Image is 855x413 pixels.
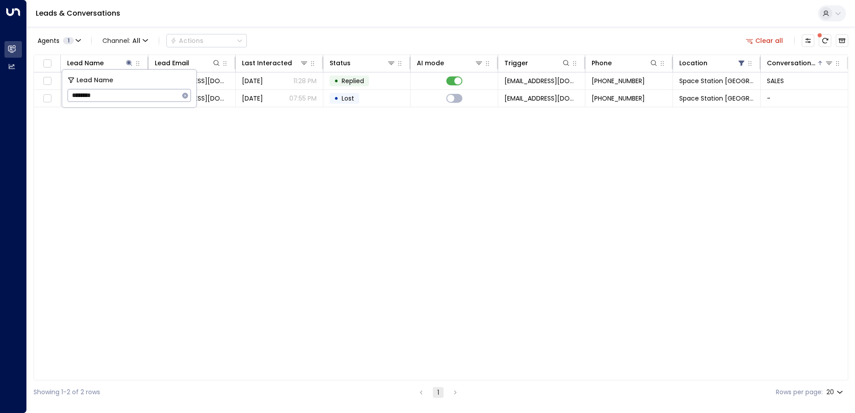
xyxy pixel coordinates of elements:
div: Conversation Type [767,58,834,68]
div: Button group with a nested menu [166,34,247,47]
button: Actions [166,34,247,47]
div: Phone [592,58,658,68]
div: Phone [592,58,612,68]
div: • [334,73,339,88]
span: Toggle select row [42,76,53,87]
span: Lost [342,94,354,103]
span: Toggle select all [42,58,53,69]
div: Lead Name [67,58,104,68]
span: Lead Name [76,75,113,85]
div: • [334,91,339,106]
div: 20 [826,386,845,399]
div: Location [679,58,746,68]
span: Channel: [99,34,152,47]
div: Trigger [504,58,528,68]
button: Customize [802,34,814,47]
button: Channel:All [99,34,152,47]
button: Clear all [742,34,787,47]
span: leads@space-station.co.uk [504,94,579,103]
label: Rows per page: [776,388,823,397]
button: Archived Leads [836,34,848,47]
div: Status [330,58,351,68]
span: Jul 13, 2025 [242,94,263,103]
td: - [761,90,848,107]
nav: pagination navigation [415,387,461,398]
span: SALES [767,76,784,85]
div: Last Interacted [242,58,309,68]
div: AI mode [417,58,483,68]
button: Agents1 [34,34,84,47]
p: 07:55 PM [289,94,317,103]
span: Space Station Swiss Cottage [679,76,754,85]
span: Space Station Swiss Cottage [679,94,754,103]
div: Lead Email [155,58,189,68]
span: +447503751572 [592,94,645,103]
span: There are new threads available. Refresh the grid to view the latest updates. [819,34,831,47]
div: Actions [170,37,203,45]
span: Replied [342,76,364,85]
a: Leads & Conversations [36,8,120,18]
div: Conversation Type [767,58,817,68]
span: Toggle select row [42,93,53,104]
div: AI mode [417,58,444,68]
span: +447984432232 [592,76,645,85]
p: 11:28 PM [293,76,317,85]
span: leads@space-station.co.uk [504,76,579,85]
span: Agents [38,38,59,44]
div: Lead Email [155,58,221,68]
div: Lead Name [67,58,134,68]
span: 1 [63,37,74,44]
div: Last Interacted [242,58,292,68]
div: Showing 1-2 of 2 rows [34,388,100,397]
button: page 1 [433,387,444,398]
div: Status [330,58,396,68]
div: Location [679,58,707,68]
span: Yesterday [242,76,263,85]
span: All [132,37,140,44]
div: Trigger [504,58,571,68]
